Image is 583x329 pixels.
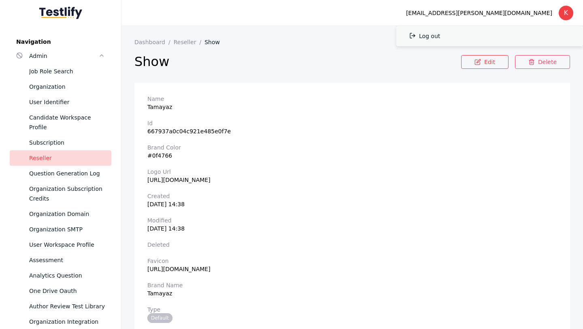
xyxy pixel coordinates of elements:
[147,282,557,288] label: Brand Name
[147,193,557,207] section: [DATE] 14:38
[147,96,557,102] label: Name
[39,6,82,19] img: Testlify - Backoffice
[10,135,111,150] a: Subscription
[10,38,111,45] label: Navigation
[147,193,557,199] label: Created
[204,39,226,45] a: Show
[174,39,205,45] a: Reseller
[10,237,111,252] a: User Workspace Profile
[10,299,111,314] a: Author Review Test Library
[134,39,174,45] a: Dashboard
[10,64,111,79] a: Job Role Search
[29,209,105,219] div: Organization Domain
[29,51,98,61] div: Admin
[147,96,557,110] section: Tamayaz
[134,53,461,70] h2: Show
[29,169,105,178] div: Question Generation Log
[29,301,105,311] div: Author Review Test Library
[10,181,111,206] a: Organization Subscription Credits
[29,113,105,132] div: Candidate Workspace Profile
[29,97,105,107] div: User Identifier
[29,82,105,92] div: Organization
[147,258,557,272] section: [URL][DOMAIN_NAME]
[10,150,111,166] a: Reseller
[147,169,557,183] section: [URL][DOMAIN_NAME]
[10,252,111,268] a: Assessment
[29,240,105,250] div: User Workspace Profile
[147,258,557,264] label: Favicon
[29,286,105,296] div: One Drive Oauth
[29,66,105,76] div: Job Role Search
[29,153,105,163] div: Reseller
[10,283,111,299] a: One Drive Oauth
[10,79,111,94] a: Organization
[10,206,111,222] a: Organization Domain
[147,282,557,297] section: Tamayaz
[147,169,557,175] label: Logo Url
[147,120,557,126] label: Id
[10,268,111,283] a: Analytics Question
[29,138,105,147] div: Subscription
[461,55,509,69] a: Edit
[10,222,111,237] a: Organization SMTP
[147,306,557,313] label: Type
[147,217,557,224] label: Modified
[147,144,557,159] section: #0f4766
[29,224,105,234] div: Organization SMTP
[147,217,557,232] section: [DATE] 14:38
[29,271,105,280] div: Analytics Question
[147,313,172,323] span: Default
[396,26,583,46] a: Log out
[147,241,557,248] label: Deleted
[406,8,552,18] div: [EMAIL_ADDRESS][PERSON_NAME][DOMAIN_NAME]
[29,184,105,203] div: Organization Subscription Credits
[10,94,111,110] a: User Identifier
[29,255,105,265] div: Assessment
[10,166,111,181] a: Question Generation Log
[29,317,105,327] div: Organization Integration
[515,55,570,69] a: Delete
[147,144,557,151] label: Brand Color
[559,6,573,20] div: K
[147,120,557,135] section: 667937a0c04c921e485e0f7e
[10,110,111,135] a: Candidate Workspace Profile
